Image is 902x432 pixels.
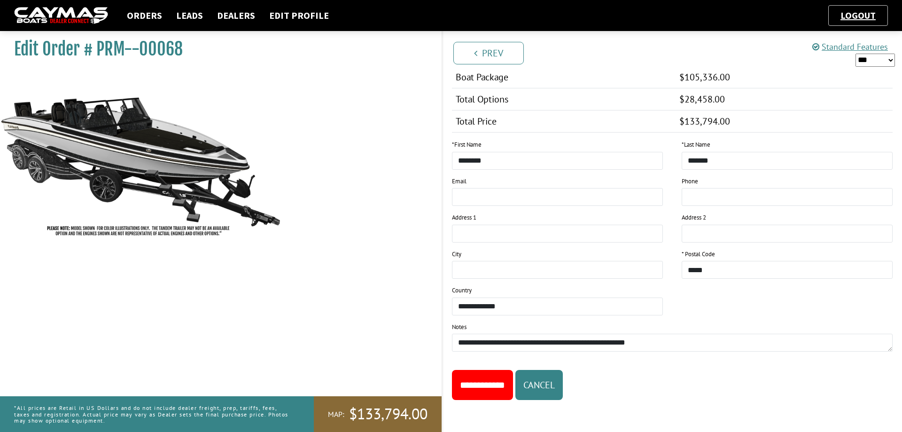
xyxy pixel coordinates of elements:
[515,370,563,400] button: Cancel
[212,9,260,22] a: Dealers
[171,9,208,22] a: Leads
[14,39,418,60] h1: Edit Order # PRM--00068
[122,9,167,22] a: Orders
[14,400,293,428] p: *All prices are Retail in US Dollars and do not include dealer freight, prep, tariffs, fees, taxe...
[452,88,676,110] td: Total Options
[452,213,476,222] label: Address 1
[682,140,710,149] label: Last Name
[812,41,888,52] a: Standard Features
[682,213,706,222] label: Address 2
[682,250,715,259] label: * Postal Code
[679,93,725,105] span: $28,458.00
[452,66,676,88] td: Boat Package
[451,40,902,64] ul: Pagination
[679,71,730,83] span: $105,336.00
[679,115,730,127] span: $133,794.00
[314,396,442,432] a: MAP:$133,794.00
[682,177,698,186] label: Phone
[349,404,428,424] span: $133,794.00
[328,409,344,419] span: MAP:
[452,177,467,186] label: Email
[452,140,482,149] label: First Name
[452,286,472,295] label: Country
[453,42,524,64] a: Prev
[452,110,676,133] td: Total Price
[452,250,461,259] label: City
[14,7,108,24] img: caymas-dealer-connect-2ed40d3bc7270c1d8d7ffb4b79bf05adc795679939227970def78ec6f6c03838.gif
[836,9,880,21] a: Logout
[452,322,467,332] label: Notes
[264,9,334,22] a: Edit Profile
